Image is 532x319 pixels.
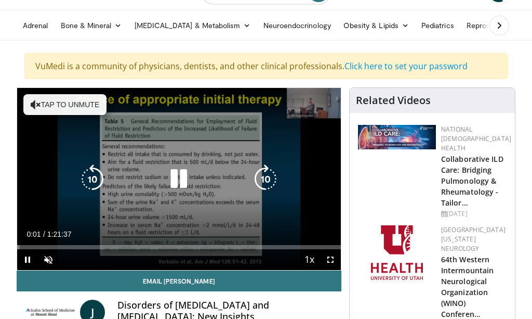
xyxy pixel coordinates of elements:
[257,15,337,36] a: Neuroendocrinology
[43,230,45,238] span: /
[371,225,423,280] img: f6362829-b0a3-407d-a044-59546adfd345.png.150x105_q85_autocrop_double_scale_upscale_version-0.2.png
[17,249,38,270] button: Pause
[441,125,511,152] a: National [DEMOGRAPHIC_DATA] Health
[441,225,506,253] a: [GEOGRAPHIC_DATA][US_STATE] Neurology
[17,15,55,36] a: Adrenal
[128,15,257,36] a: [MEDICAL_DATA] & Metabolism
[441,154,503,208] a: Collaborative ILD Care: Bridging Pulmonology & Rheumatology - Tailor…
[299,249,320,270] button: Playback Rate
[320,249,341,270] button: Fullscreen
[23,94,107,115] button: Tap to unmute
[26,230,41,238] span: 0:01
[337,15,415,36] a: Obesity & Lipids
[47,230,72,238] span: 1:21:37
[55,15,128,36] a: Bone & Mineral
[356,94,431,107] h4: Related Videos
[17,271,341,291] a: Email [PERSON_NAME]
[344,60,468,72] a: Click here to set your password
[24,53,508,79] div: VuMedi is a community of physicians, dentists, and other clinical professionals.
[17,245,341,249] div: Progress Bar
[441,209,511,219] div: [DATE]
[358,125,436,149] img: 7e341e47-e122-4d5e-9c74-d0a8aaff5d49.jpg.150x105_q85_autocrop_double_scale_upscale_version-0.2.jpg
[460,15,517,36] a: Reproductive
[38,249,59,270] button: Unmute
[17,88,341,270] video-js: Video Player
[415,15,460,36] a: Pediatrics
